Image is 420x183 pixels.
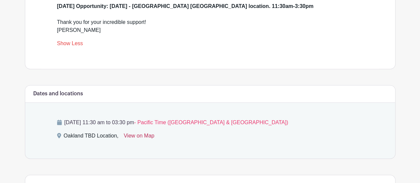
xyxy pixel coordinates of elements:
h6: Dates and locations [33,91,83,97]
a: Show Less [57,41,83,49]
span: - Pacific Time ([GEOGRAPHIC_DATA] & [GEOGRAPHIC_DATA]) [134,120,288,125]
a: View on Map [124,132,154,142]
strong: [DATE] Opportunity: [DATE] - [GEOGRAPHIC_DATA] [GEOGRAPHIC_DATA] location. 11:30am-3:30pm [57,3,313,9]
div: Oakland TBD Location, [64,132,119,142]
p: [DATE] 11:30 am to 03:30 pm [57,119,363,127]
